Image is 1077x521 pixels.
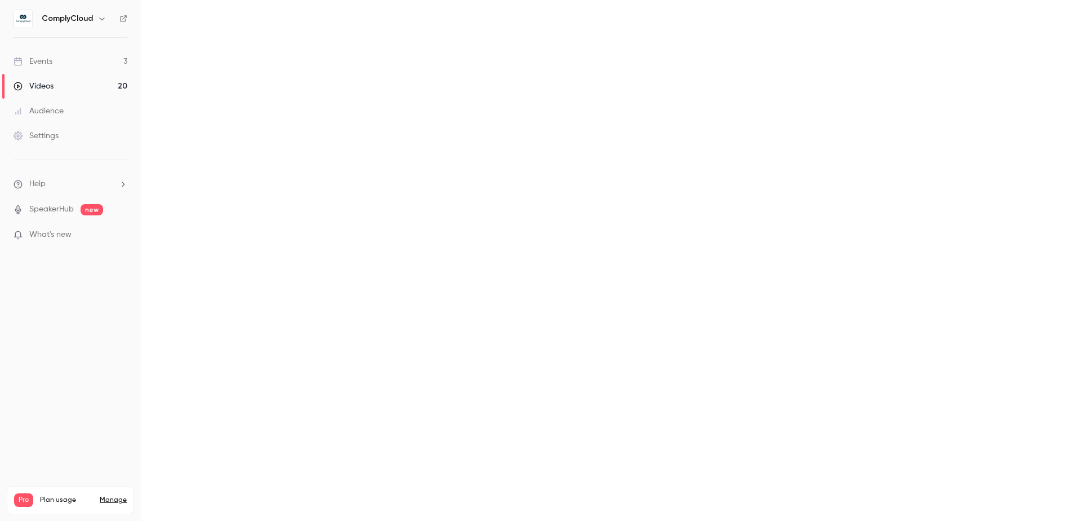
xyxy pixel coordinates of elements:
[14,10,32,28] img: ComplyCloud
[14,56,52,67] div: Events
[100,496,127,505] a: Manage
[40,496,93,505] span: Plan usage
[29,204,74,215] a: SpeakerHub
[14,130,59,142] div: Settings
[14,81,54,92] div: Videos
[81,204,103,215] span: new
[14,178,127,190] li: help-dropdown-opener
[14,493,33,507] span: Pro
[29,178,46,190] span: Help
[14,105,64,117] div: Audience
[29,229,72,241] span: What's new
[114,230,127,240] iframe: Noticeable Trigger
[42,13,93,24] h6: ComplyCloud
